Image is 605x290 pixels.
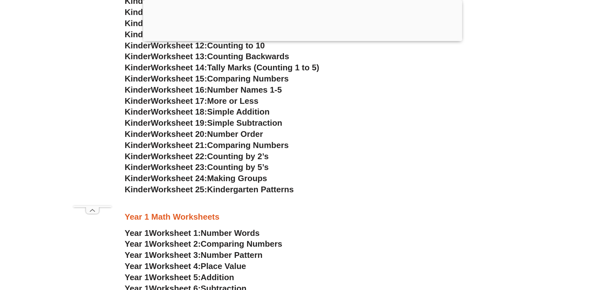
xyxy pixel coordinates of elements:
a: Year 1Worksheet 2:Comparing Numbers [125,239,282,249]
iframe: Advertisement [73,15,111,206]
span: Kinder [125,52,151,61]
span: Worksheet 21: [151,140,207,150]
span: Kinder [125,7,151,17]
span: Worksheet 12: [151,41,207,50]
iframe: Chat Widget [499,218,605,290]
a: KinderWorksheet 10: Writing Bigger Numbers [125,18,304,28]
span: Kinder [125,63,151,72]
span: Worksheet 15: [151,74,207,83]
span: Kinder [125,129,151,139]
a: Year 1Worksheet 3:Number Pattern [125,250,263,260]
span: Worksheet 3: [149,250,201,260]
span: Worksheet 25: [151,185,207,194]
span: Number Order [207,129,263,139]
span: Worksheet 19: [151,118,207,128]
span: Kinder [125,96,151,106]
span: Simple Addition [207,107,270,117]
span: Making Groups [207,173,267,183]
span: Counting by 2’s [207,152,269,161]
span: Kinder [125,173,151,183]
span: Comparing Numbers [207,140,289,150]
span: Kinder [125,152,151,161]
span: Worksheet 13: [151,52,207,61]
span: Kindergarten Patterns [207,185,294,194]
span: Addition [201,272,234,282]
span: Number Words [201,228,260,238]
span: Worksheet 20: [151,129,207,139]
span: Kinder [125,18,151,28]
span: Counting by 5’s [207,162,269,172]
span: Worksheet 17: [151,96,207,106]
span: Worksheet 23: [151,162,207,172]
span: Worksheet 18: [151,107,207,117]
span: Worksheet 22: [151,152,207,161]
a: Year 1Worksheet 5:Addition [125,272,234,282]
a: Year 1Worksheet 1:Number Words [125,228,260,238]
span: Kinder [125,185,151,194]
span: Kinder [125,41,151,50]
span: Simple Subtraction [207,118,282,128]
span: Tally Marks (Counting 1 to 5) [207,63,319,72]
span: Kinder [125,30,151,39]
span: Worksheet 1: [149,228,201,238]
span: Kinder [125,107,151,117]
a: Year 1Worksheet 4:Place Value [125,261,246,271]
span: Place Value [201,261,246,271]
span: Kinder [125,85,151,95]
span: Worksheet 2: [149,239,201,249]
span: Kinder [125,74,151,83]
span: Kinder [125,118,151,128]
span: More or Less [207,96,259,106]
span: Worksheet 14: [151,63,207,72]
span: Counting to 10 [207,41,265,50]
span: Worksheet 5: [149,272,201,282]
h3: Year 1 Math Worksheets [125,212,481,223]
span: Kinder [125,140,151,150]
span: Worksheet 24: [151,173,207,183]
span: Counting Backwards [207,52,289,61]
span: Worksheet 4: [149,261,201,271]
span: Number Names 1-5 [207,85,282,95]
span: Number Pattern [201,250,263,260]
span: Comparing Numbers [207,74,289,83]
span: Kinder [125,162,151,172]
span: Worksheet 16: [151,85,207,95]
span: Comparing Numbers [201,239,282,249]
a: KinderWorksheet 9: Comparing Numbers [125,7,286,17]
